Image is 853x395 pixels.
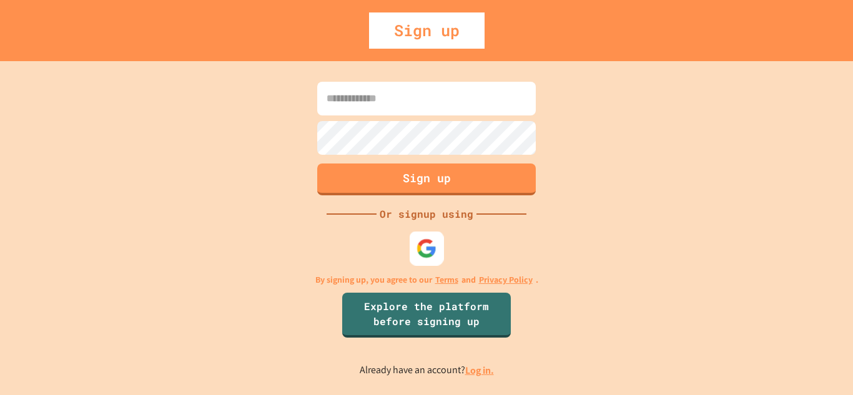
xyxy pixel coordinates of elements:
[315,273,538,286] p: By signing up, you agree to our and .
[360,363,494,378] p: Already have an account?
[417,238,437,258] img: google-icon.svg
[317,163,536,195] button: Sign up
[465,364,494,377] a: Log in.
[377,207,476,222] div: Or signup using
[479,273,533,286] a: Privacy Policy
[369,12,485,49] div: Sign up
[342,293,511,338] a: Explore the platform before signing up
[435,273,458,286] a: Terms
